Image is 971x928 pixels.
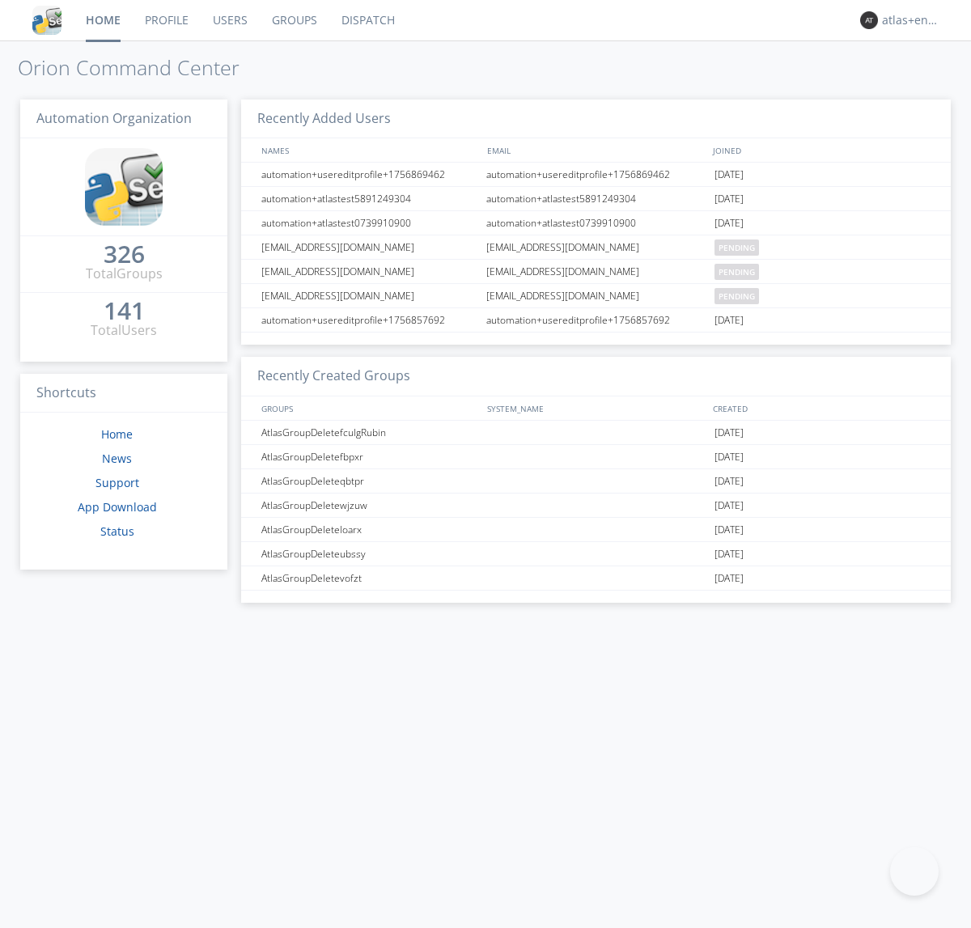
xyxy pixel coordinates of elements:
[257,494,481,517] div: AtlasGroupDeletewjzuw
[714,445,744,469] span: [DATE]
[95,475,139,490] a: Support
[714,187,744,211] span: [DATE]
[241,445,951,469] a: AtlasGroupDeletefbpxr[DATE]
[241,421,951,445] a: AtlasGroupDeletefculgRubin[DATE]
[104,246,145,265] a: 326
[241,284,951,308] a: [EMAIL_ADDRESS][DOMAIN_NAME][EMAIL_ADDRESS][DOMAIN_NAME]pending
[100,523,134,539] a: Status
[241,211,951,235] a: automation+atlastest0739910900automation+atlastest0739910900[DATE]
[86,265,163,283] div: Total Groups
[257,211,481,235] div: automation+atlastest0739910900
[257,284,481,307] div: [EMAIL_ADDRESS][DOMAIN_NAME]
[714,469,744,494] span: [DATE]
[860,11,878,29] img: 373638.png
[241,357,951,396] h3: Recently Created Groups
[482,163,710,186] div: automation+usereditprofile+1756869462
[257,518,481,541] div: AtlasGroupDeleteloarx
[709,396,935,420] div: CREATED
[257,138,479,162] div: NAMES
[257,187,481,210] div: automation+atlastest5891249304
[241,542,951,566] a: AtlasGroupDeleteubssy[DATE]
[483,396,709,420] div: SYSTEM_NAME
[241,235,951,260] a: [EMAIL_ADDRESS][DOMAIN_NAME][EMAIL_ADDRESS][DOMAIN_NAME]pending
[257,260,481,283] div: [EMAIL_ADDRESS][DOMAIN_NAME]
[714,494,744,518] span: [DATE]
[714,518,744,542] span: [DATE]
[241,163,951,187] a: automation+usereditprofile+1756869462automation+usereditprofile+1756869462[DATE]
[20,374,227,413] h3: Shortcuts
[714,542,744,566] span: [DATE]
[241,566,951,591] a: AtlasGroupDeletevofzt[DATE]
[714,421,744,445] span: [DATE]
[882,12,943,28] div: atlas+english0001
[241,187,951,211] a: automation+atlastest5891249304automation+atlastest5891249304[DATE]
[257,542,481,566] div: AtlasGroupDeleteubssy
[241,308,951,333] a: automation+usereditprofile+1756857692automation+usereditprofile+1756857692[DATE]
[714,211,744,235] span: [DATE]
[890,847,939,896] iframe: Toggle Customer Support
[714,239,759,256] span: pending
[257,308,481,332] div: automation+usereditprofile+1756857692
[714,264,759,280] span: pending
[257,469,481,493] div: AtlasGroupDeleteqbtpr
[257,566,481,590] div: AtlasGroupDeletevofzt
[714,288,759,304] span: pending
[714,163,744,187] span: [DATE]
[714,308,744,333] span: [DATE]
[36,109,192,127] span: Automation Organization
[483,138,709,162] div: EMAIL
[241,469,951,494] a: AtlasGroupDeleteqbtpr[DATE]
[257,396,479,420] div: GROUPS
[241,494,951,518] a: AtlasGroupDeletewjzuw[DATE]
[85,148,163,226] img: cddb5a64eb264b2086981ab96f4c1ba7
[714,566,744,591] span: [DATE]
[482,284,710,307] div: [EMAIL_ADDRESS][DOMAIN_NAME]
[482,308,710,332] div: automation+usereditprofile+1756857692
[102,451,132,466] a: News
[241,100,951,139] h3: Recently Added Users
[482,211,710,235] div: automation+atlastest0739910900
[241,518,951,542] a: AtlasGroupDeleteloarx[DATE]
[91,321,157,340] div: Total Users
[257,163,481,186] div: automation+usereditprofile+1756869462
[482,260,710,283] div: [EMAIL_ADDRESS][DOMAIN_NAME]
[257,421,481,444] div: AtlasGroupDeletefculgRubin
[104,246,145,262] div: 326
[709,138,935,162] div: JOINED
[32,6,61,35] img: cddb5a64eb264b2086981ab96f4c1ba7
[482,187,710,210] div: automation+atlastest5891249304
[257,235,481,259] div: [EMAIL_ADDRESS][DOMAIN_NAME]
[482,235,710,259] div: [EMAIL_ADDRESS][DOMAIN_NAME]
[241,260,951,284] a: [EMAIL_ADDRESS][DOMAIN_NAME][EMAIL_ADDRESS][DOMAIN_NAME]pending
[257,445,481,468] div: AtlasGroupDeletefbpxr
[104,303,145,319] div: 141
[78,499,157,515] a: App Download
[104,303,145,321] a: 141
[101,426,133,442] a: Home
